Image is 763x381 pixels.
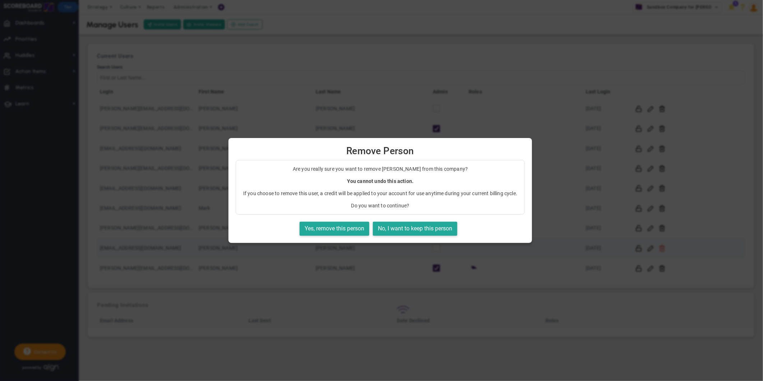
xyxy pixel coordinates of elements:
[243,202,517,209] p: Do you want to continue?
[373,222,457,236] button: No, I want to keep this person
[243,190,517,197] p: If you choose to remove this user, a credit will be applied to your account for use anytime durin...
[347,178,413,184] strong: You cannot undo this action.
[234,145,526,157] span: Remove Person
[243,165,517,173] p: Are you really sure you want to remove [PERSON_NAME] from this company?
[300,222,369,236] button: Yes, remove this person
